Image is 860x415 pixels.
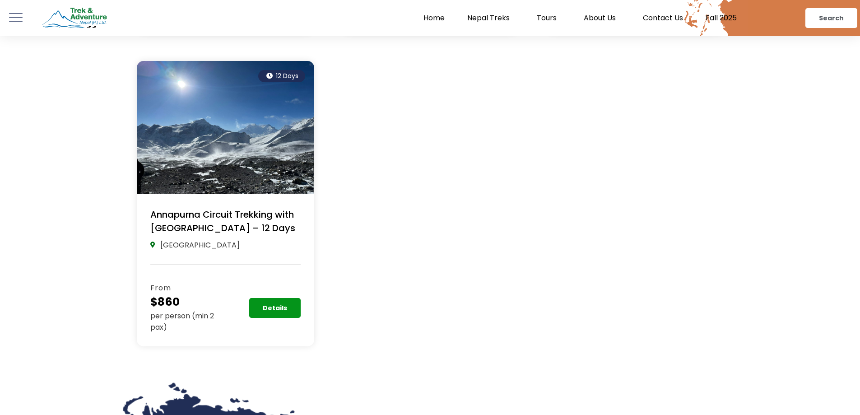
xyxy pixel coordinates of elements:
[146,14,748,23] nav: Menu
[805,8,857,28] a: Search
[694,14,748,23] a: Fall 2025
[819,15,844,21] span: Search
[632,14,694,23] a: Contact Us
[150,283,226,294] h5: From
[150,294,226,311] h3: $860
[263,305,287,311] span: Details
[412,14,456,23] a: Home
[150,208,295,234] a: Annapurna Circuit Trekking with [GEOGRAPHIC_DATA] – 12 Days
[158,239,240,251] span: [GEOGRAPHIC_DATA]
[525,14,572,23] a: Tours
[150,311,214,332] span: per person (min 2 pax)
[572,14,632,23] a: About Us
[41,6,108,31] img: Trek & Adventure Nepal
[276,71,298,80] span: 12 Days
[456,14,525,23] a: Nepal Treks
[249,298,301,318] a: Details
